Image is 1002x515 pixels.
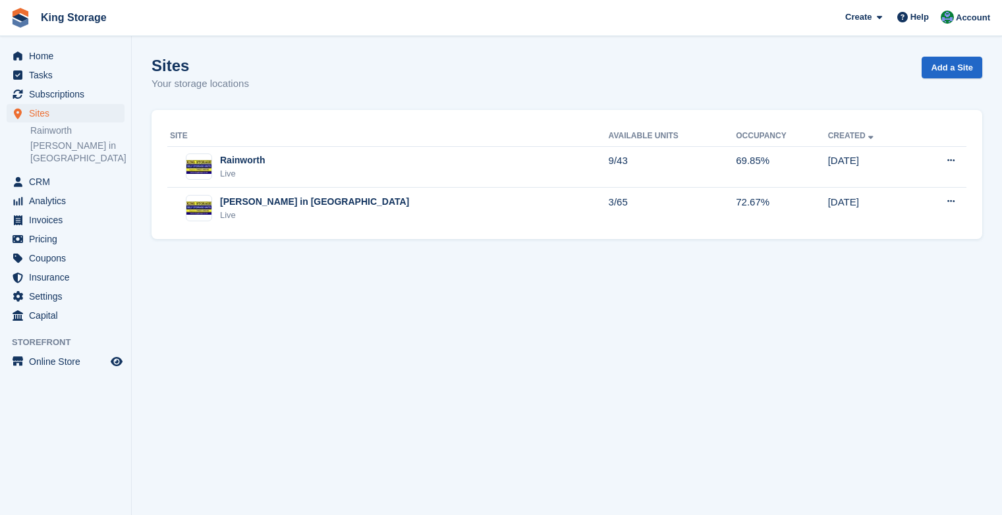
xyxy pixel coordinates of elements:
span: Home [29,47,108,65]
span: CRM [29,173,108,191]
a: King Storage [36,7,112,28]
a: menu [7,66,125,84]
a: [PERSON_NAME] in [GEOGRAPHIC_DATA] [30,140,125,165]
span: Coupons [29,249,108,267]
td: 9/43 [609,146,737,188]
td: 72.67% [736,188,827,229]
img: John King [941,11,954,24]
h1: Sites [152,57,249,74]
a: menu [7,173,125,191]
td: 3/65 [609,188,737,229]
a: menu [7,47,125,65]
td: 69.85% [736,146,827,188]
a: menu [7,249,125,267]
span: Sites [29,104,108,122]
span: Pricing [29,230,108,248]
a: menu [7,306,125,325]
a: menu [7,230,125,248]
p: Your storage locations [152,76,249,92]
span: Settings [29,287,108,306]
a: menu [7,268,125,286]
div: Live [220,167,265,180]
span: Help [910,11,929,24]
a: Created [828,131,876,140]
a: menu [7,85,125,103]
th: Occupancy [736,126,827,147]
a: Preview store [109,354,125,369]
a: menu [7,352,125,371]
span: Storefront [12,336,131,349]
td: [DATE] [828,188,916,229]
th: Site [167,126,609,147]
th: Available Units [609,126,737,147]
div: Rainworth [220,153,265,167]
span: Insurance [29,268,108,286]
div: [PERSON_NAME] in [GEOGRAPHIC_DATA] [220,195,409,209]
img: Image of Sutton in Ashfield site [186,202,211,215]
span: Invoices [29,211,108,229]
span: Subscriptions [29,85,108,103]
img: Image of Rainworth site [186,160,211,174]
span: Tasks [29,66,108,84]
a: Rainworth [30,124,125,137]
img: stora-icon-8386f47178a22dfd0bd8f6a31ec36ba5ce8667c1dd55bd0f319d3a0aa187defe.svg [11,8,30,28]
span: Account [956,11,990,24]
a: menu [7,104,125,122]
span: Analytics [29,192,108,210]
a: menu [7,192,125,210]
span: Capital [29,306,108,325]
div: Live [220,209,409,222]
a: menu [7,287,125,306]
span: Create [845,11,872,24]
a: Add a Site [922,57,982,78]
td: [DATE] [828,146,916,188]
a: menu [7,211,125,229]
span: Online Store [29,352,108,371]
